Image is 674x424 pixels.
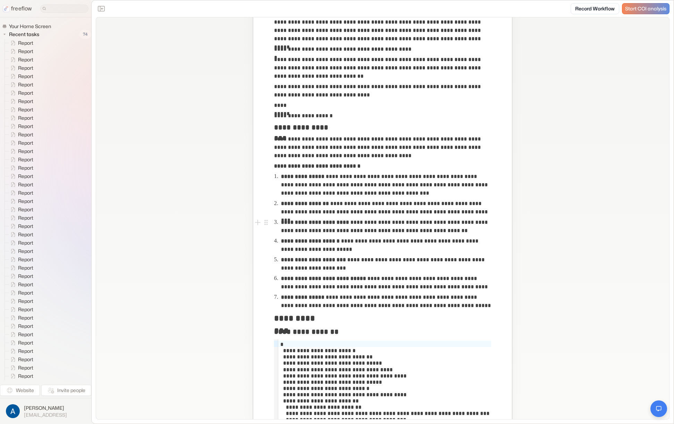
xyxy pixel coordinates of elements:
[5,197,36,205] a: Report
[5,39,36,47] a: Report
[24,405,67,412] span: [PERSON_NAME]
[5,214,36,222] a: Report
[17,90,35,96] span: Report
[5,330,36,339] a: Report
[17,364,35,371] span: Report
[5,147,36,155] a: Report
[17,214,35,221] span: Report
[5,255,36,264] a: Report
[5,289,36,297] a: Report
[11,5,32,13] p: freeflow
[17,48,35,55] span: Report
[5,105,36,114] a: Report
[17,331,35,338] span: Report
[17,231,35,238] span: Report
[17,81,35,88] span: Report
[5,380,36,389] a: Report
[5,130,36,139] a: Report
[5,322,36,330] a: Report
[79,30,91,39] span: 74
[5,172,36,180] a: Report
[5,355,36,364] a: Report
[5,364,36,372] a: Report
[41,385,91,396] button: Invite people
[5,114,36,122] a: Report
[17,106,35,113] span: Report
[5,264,36,272] a: Report
[5,339,36,347] a: Report
[622,3,669,14] a: Start COI analysis
[17,189,35,196] span: Report
[5,372,36,380] a: Report
[571,3,619,14] a: Record Workflow
[5,155,36,164] a: Report
[5,164,36,172] a: Report
[17,239,35,246] span: Report
[17,323,35,330] span: Report
[96,3,107,14] button: Close the sidebar
[17,40,35,46] span: Report
[5,122,36,130] a: Report
[2,30,42,39] button: Recent tasks
[5,80,36,89] a: Report
[5,272,36,280] a: Report
[17,248,35,255] span: Report
[17,223,35,230] span: Report
[5,205,36,214] a: Report
[17,98,35,105] span: Report
[5,230,36,239] a: Report
[262,218,270,227] button: Open block menu
[17,65,35,71] span: Report
[17,256,35,263] span: Report
[17,56,35,63] span: Report
[8,23,53,30] span: Your Home Screen
[2,23,54,30] a: Your Home Screen
[5,139,36,147] a: Report
[17,339,35,346] span: Report
[5,347,36,355] a: Report
[5,239,36,247] a: Report
[5,89,36,97] a: Report
[5,222,36,230] a: Report
[17,289,35,296] span: Report
[5,64,36,72] a: Report
[5,47,36,56] a: Report
[5,247,36,255] a: Report
[17,131,35,138] span: Report
[5,72,36,80] a: Report
[650,400,667,417] button: Open chat
[17,348,35,355] span: Report
[17,164,35,171] span: Report
[5,297,36,305] a: Report
[5,305,36,314] a: Report
[17,373,35,380] span: Report
[5,180,36,189] a: Report
[24,412,67,418] span: [EMAIL_ADDRESS]
[17,148,35,155] span: Report
[17,173,35,180] span: Report
[17,156,35,163] span: Report
[5,189,36,197] a: Report
[6,404,20,418] img: profile
[5,280,36,289] a: Report
[254,218,262,227] button: Add block
[3,5,32,13] a: freeflow
[4,402,87,420] button: [PERSON_NAME][EMAIL_ADDRESS]
[17,264,35,271] span: Report
[17,298,35,305] span: Report
[17,139,35,146] span: Report
[5,56,36,64] a: Report
[17,306,35,313] span: Report
[5,97,36,105] a: Report
[5,314,36,322] a: Report
[8,31,41,38] span: Recent tasks
[17,181,35,188] span: Report
[625,6,666,12] span: Start COI analysis
[17,123,35,130] span: Report
[17,273,35,280] span: Report
[17,206,35,213] span: Report
[17,281,35,288] span: Report
[17,314,35,321] span: Report
[17,115,35,121] span: Report
[17,356,35,363] span: Report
